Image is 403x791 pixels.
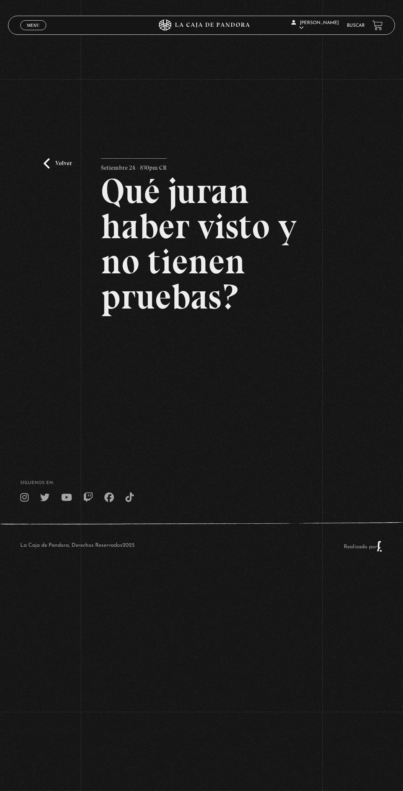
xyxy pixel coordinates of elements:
[27,23,39,28] span: Menu
[24,29,42,35] span: Cerrar
[101,174,302,314] h2: Qué juran haber visto y no tienen pruebas?
[20,541,135,552] p: La Caja de Pandora, Derechos Reservados 2025
[101,158,167,174] p: Setiembre 24 - 830pm CR
[344,544,383,550] a: Realizado por
[347,23,365,28] a: Buscar
[101,326,302,439] iframe: Dailymotion video player – Que juras haber visto y no tienes pruebas (98)
[291,21,339,30] span: [PERSON_NAME]
[20,481,383,485] h4: SÍguenos en:
[44,158,72,169] a: Volver
[372,20,383,31] a: View your shopping cart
